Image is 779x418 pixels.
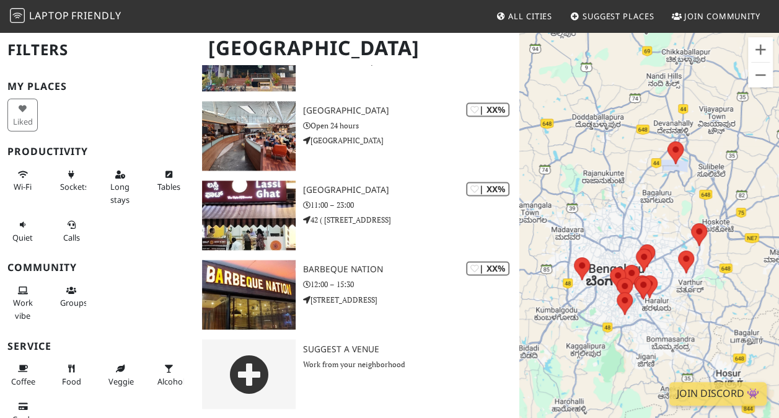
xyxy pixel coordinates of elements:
button: Alcohol [154,358,184,391]
p: 12:00 – 15:30 [303,278,519,290]
a: Suggest a Venue Work from your neighborhood [195,339,519,409]
span: Group tables [60,297,87,308]
img: gray-place-d2bdb4477600e061c01bd816cc0f2ef0cfcb1ca9e3ad78868dd16fb2af073a21.png [202,339,296,409]
img: Barbeque Nation [202,260,296,329]
h3: [GEOGRAPHIC_DATA] [303,185,519,195]
span: Stable Wi-Fi [14,181,32,192]
img: LaptopFriendly [10,8,25,23]
a: Suggest Places [565,5,659,27]
span: Friendly [71,9,121,22]
span: Veggie [108,376,134,387]
p: Work from your neighborhood [303,358,519,370]
span: Suggest Places [583,11,654,22]
div: | XX% [466,102,509,117]
p: [GEOGRAPHIC_DATA] [303,135,519,146]
span: Join Community [684,11,760,22]
h2: Filters [7,31,187,69]
span: Long stays [110,181,130,205]
p: 42 ( [STREET_ADDRESS] [303,214,519,226]
span: People working [13,297,33,321]
h3: Suggest a Venue [303,344,519,354]
button: Groups [56,280,87,313]
button: Calls [56,215,87,247]
span: Work-friendly tables [157,181,180,192]
a: All Cities [491,5,557,27]
h3: Barbeque Nation [303,264,519,275]
div: | XX% [466,261,509,275]
span: Video/audio calls [63,232,80,243]
span: All Cities [508,11,552,22]
span: Alcohol [157,376,185,387]
span: Quiet [12,232,33,243]
button: Tables [154,164,184,197]
button: Long stays [105,164,135,210]
h3: Service [7,340,187,352]
button: Zoom in [748,37,773,62]
span: Power sockets [60,181,89,192]
button: Quiet [7,215,38,247]
a: VARANASI CAFE | XX% [GEOGRAPHIC_DATA] 11:00 – 23:00 42 ( [STREET_ADDRESS] [195,180,519,250]
button: Sockets [56,164,87,197]
div: | XX% [466,182,509,196]
span: Food [62,376,81,387]
h1: [GEOGRAPHIC_DATA] [198,31,517,65]
h3: Community [7,262,187,273]
button: Veggie [105,358,135,391]
a: Join Community [667,5,765,27]
h3: [GEOGRAPHIC_DATA] [303,105,519,116]
p: Open 24 hours [303,120,519,131]
a: Bengaluru Airport Lounge | XX% [GEOGRAPHIC_DATA] Open 24 hours [GEOGRAPHIC_DATA] [195,101,519,171]
img: Bengaluru Airport Lounge [202,101,296,171]
p: [STREET_ADDRESS] [303,293,519,305]
img: VARANASI CAFE [202,180,296,250]
button: Coffee [7,358,38,391]
span: Coffee [11,376,35,387]
h3: Productivity [7,146,187,158]
a: LaptopFriendly LaptopFriendly [10,6,121,27]
button: Work vibe [7,280,38,326]
h3: My Places [7,81,187,92]
p: 11:00 – 23:00 [303,199,519,211]
button: Zoom out [748,63,773,87]
button: Wi-Fi [7,164,38,197]
button: Food [56,358,87,391]
a: Barbeque Nation | XX% Barbeque Nation 12:00 – 15:30 [STREET_ADDRESS] [195,260,519,329]
span: Laptop [29,9,69,22]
